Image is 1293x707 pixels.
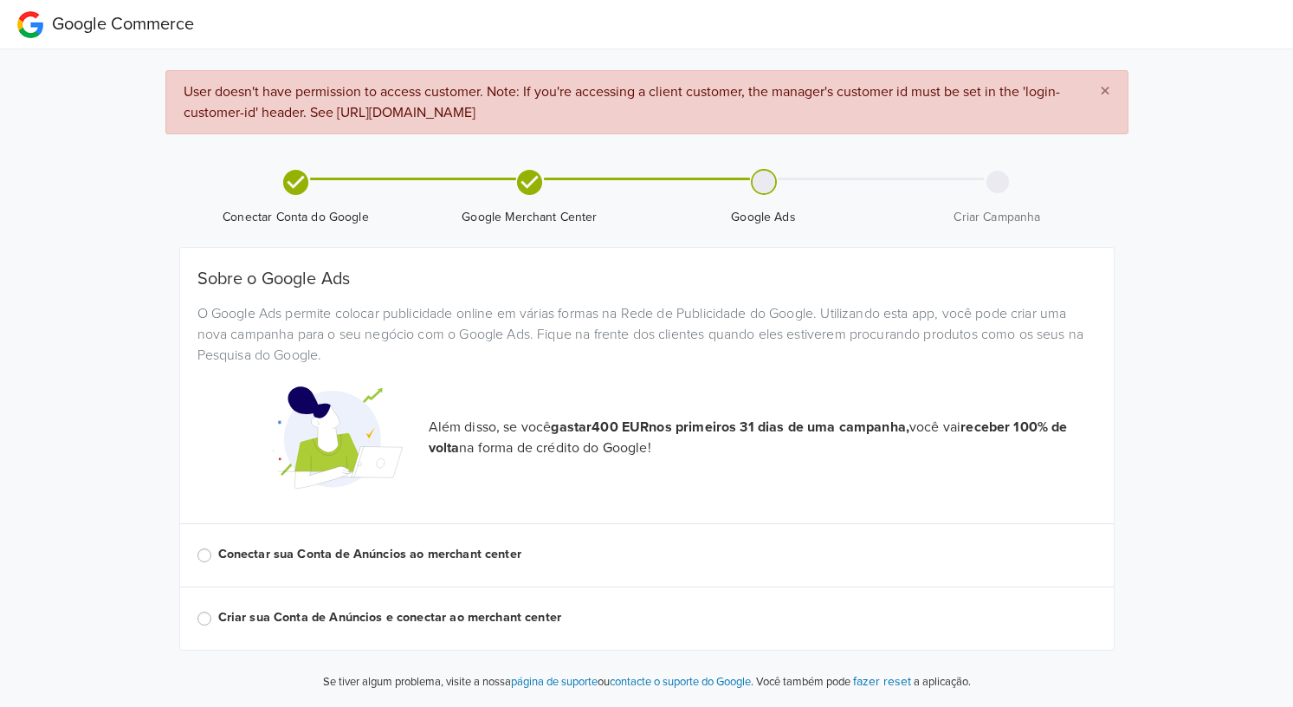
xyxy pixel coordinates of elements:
[610,675,751,689] a: contacte o suporte do Google
[853,671,911,691] button: fazer reset
[888,209,1108,226] span: Criar Campanha
[218,545,1096,564] label: Conectar sua Conta de Anúncios ao merchant center
[1083,71,1128,113] button: Close
[323,674,753,691] p: Se tiver algum problema, visite a nossa ou .
[420,209,640,226] span: Google Merchant Center
[753,671,971,691] p: Você também pode a aplicação.
[1100,79,1110,104] span: ×
[654,209,874,226] span: Google Ads
[52,14,194,35] span: Google Commerce
[429,417,1096,458] p: Além disso, se você você vai na forma de crédito do Google!
[551,418,909,436] strong: gastar 400 EUR nos primeiros 31 dias de uma campanha,
[273,373,403,503] img: Google Promotional Codes
[511,675,598,689] a: página de suporte
[218,608,1096,627] label: Criar sua Conta de Anúncios e conectar ao merchant center
[184,303,1109,366] div: O Google Ads permite colocar publicidade online em várias formas na Rede de Publicidade do Google...
[184,83,1060,121] span: User doesn't have permission to access customer. Note: If you're accessing a client customer, the...
[197,269,1096,289] h5: Sobre o Google Ads
[186,209,406,226] span: Conectar Conta do Google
